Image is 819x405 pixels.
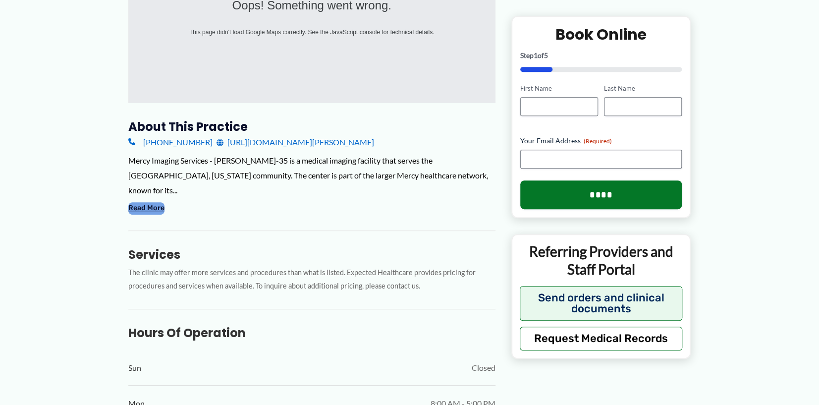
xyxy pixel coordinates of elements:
[520,136,682,146] label: Your Email Address
[128,153,495,197] div: Mercy Imaging Services - [PERSON_NAME]-35 is a medical imaging facility that serves the [GEOGRAPH...
[520,52,682,59] p: Step of
[128,202,164,214] button: Read More
[520,242,683,279] p: Referring Providers and Staff Portal
[472,360,495,375] span: Closed
[128,266,495,293] p: The clinic may offer more services and procedures than what is listed. Expected Healthcare provid...
[217,135,374,150] a: [URL][DOMAIN_NAME][PERSON_NAME]
[128,119,495,134] h3: About this practice
[128,135,213,150] a: [PHONE_NUMBER]
[520,326,683,350] button: Request Medical Records
[520,84,598,93] label: First Name
[167,27,456,38] div: This page didn't load Google Maps correctly. See the JavaScript console for technical details.
[544,51,548,59] span: 5
[534,51,538,59] span: 1
[604,84,682,93] label: Last Name
[520,286,683,320] button: Send orders and clinical documents
[128,360,141,375] span: Sun
[128,247,495,262] h3: Services
[520,25,682,44] h2: Book Online
[128,325,495,341] h3: Hours of Operation
[584,137,612,145] span: (Required)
